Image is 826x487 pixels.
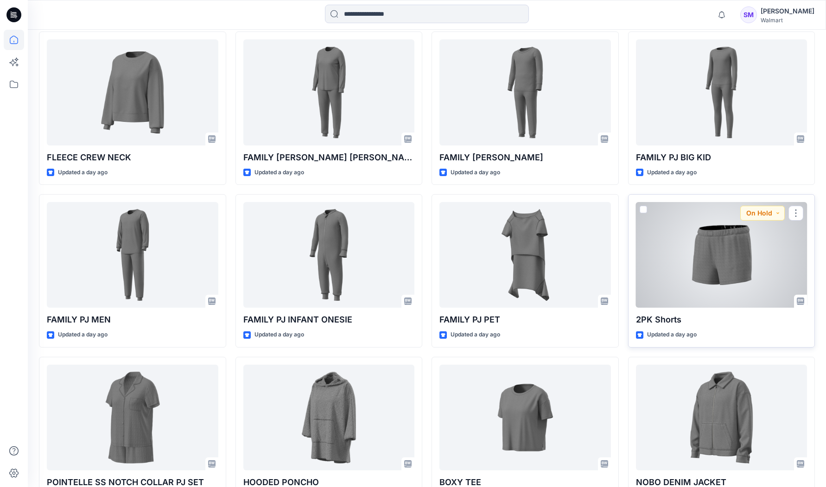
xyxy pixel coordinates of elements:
[761,6,814,17] div: [PERSON_NAME]
[47,365,218,470] a: POINTELLE SS NOTCH COLLAR PJ SET
[636,151,807,164] p: FAMILY PJ BIG KID
[647,168,697,177] p: Updated a day ago
[636,202,807,308] a: 2PK Shorts
[740,6,757,23] div: SM
[439,365,611,470] a: BOXY TEE
[243,151,415,164] p: FAMILY [PERSON_NAME] [PERSON_NAME]
[243,39,415,145] a: FAMILY PJ MISSY
[47,313,218,326] p: FAMILY PJ MEN
[243,365,415,470] a: HOODED PONCHO
[254,330,304,340] p: Updated a day ago
[439,202,611,308] a: FAMILY PJ PET
[636,39,807,145] a: FAMILY PJ BIG KID
[761,17,814,24] div: Walmart
[439,313,611,326] p: FAMILY PJ PET
[243,313,415,326] p: FAMILY PJ INFANT ONESIE
[439,151,611,164] p: FAMILY [PERSON_NAME]
[243,202,415,308] a: FAMILY PJ INFANT ONESIE
[636,313,807,326] p: 2PK Shorts
[451,330,500,340] p: Updated a day ago
[58,330,108,340] p: Updated a day ago
[439,39,611,145] a: FAMILY PJ TODDLER
[47,39,218,145] a: FLEECE CREW NECK
[254,168,304,177] p: Updated a day ago
[451,168,500,177] p: Updated a day ago
[636,365,807,470] a: NOBO DENIM JACKET
[47,151,218,164] p: FLEECE CREW NECK
[47,202,218,308] a: FAMILY PJ MEN
[58,168,108,177] p: Updated a day ago
[647,330,697,340] p: Updated a day ago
